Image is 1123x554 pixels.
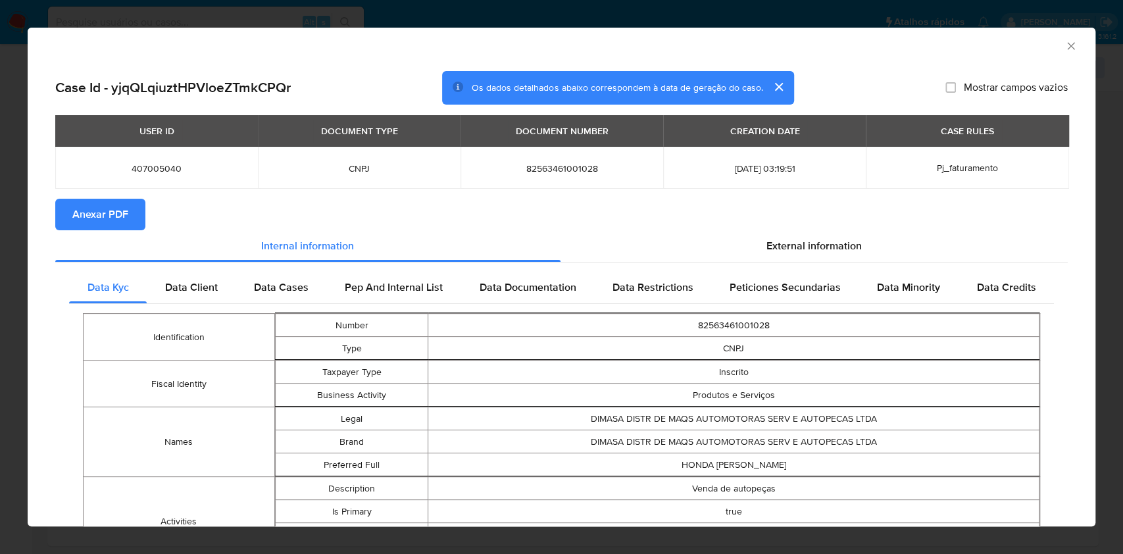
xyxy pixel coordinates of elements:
input: Mostrar campos vazios [945,82,956,93]
span: Internal information [261,238,354,253]
span: Data Documentation [479,280,576,295]
span: 82563461001028 [476,163,647,174]
td: Business Activity [275,384,428,407]
span: Data Minority [877,280,940,295]
button: cerrar [762,71,794,103]
div: CASE RULES [933,120,1002,142]
td: Inscrito [428,361,1039,384]
span: Anexar PDF [72,200,128,229]
span: Data Cases [254,280,309,295]
td: Legal [275,407,428,430]
span: Os dados detalhados abaixo correspondem à data de geração do caso. [472,81,762,94]
td: Type [275,337,428,360]
td: Taxpayer Type [275,361,428,384]
div: DOCUMENT NUMBER [508,120,616,142]
span: Pj_faturamento [937,161,998,174]
span: Mostrar campos vazios [964,81,1068,94]
td: Brand [275,430,428,453]
button: Anexar PDF [55,199,145,230]
span: Data Kyc [87,280,129,295]
td: Code [275,523,428,546]
button: Fechar a janela [1064,39,1076,51]
td: Identification [84,314,275,361]
td: Description [275,477,428,500]
td: Produtos e Serviços [428,384,1039,407]
div: CREATION DATE [722,120,807,142]
td: DIMASA DISTR DE MAQS AUTOMOTORAS SERV E AUTOPECAS LTDA [428,430,1039,453]
span: Pep And Internal List [345,280,443,295]
div: DOCUMENT TYPE [313,120,406,142]
span: External information [766,238,862,253]
span: CNPJ [274,163,445,174]
span: Data Credits [976,280,1036,295]
td: CNPJ [428,337,1039,360]
div: Detailed internal info [69,272,1054,303]
span: Data Client [165,280,218,295]
td: Preferred Full [275,453,428,476]
td: Fiscal Identity [84,361,275,407]
td: DIMASA DISTR DE MAQS AUTOMOTORAS SERV E AUTOPECAS LTDA [428,407,1039,430]
div: Detailed info [55,230,1068,262]
span: Data Restrictions [612,280,693,295]
td: Names [84,407,275,477]
h2: Case Id - yjqQLqiuztHPVloeZTmkCPQr [55,79,291,96]
span: Peticiones Secundarias [730,280,841,295]
span: 407005040 [71,163,242,174]
td: Number [275,314,428,337]
td: HONDA [PERSON_NAME] [428,453,1039,476]
td: AC023016 [428,523,1039,546]
td: Is Primary [275,500,428,523]
div: closure-recommendation-modal [28,28,1095,526]
span: [DATE] 03:19:51 [679,163,850,174]
td: Venda de autopeças [428,477,1039,500]
td: true [428,500,1039,523]
div: USER ID [132,120,182,142]
td: 82563461001028 [428,314,1039,337]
